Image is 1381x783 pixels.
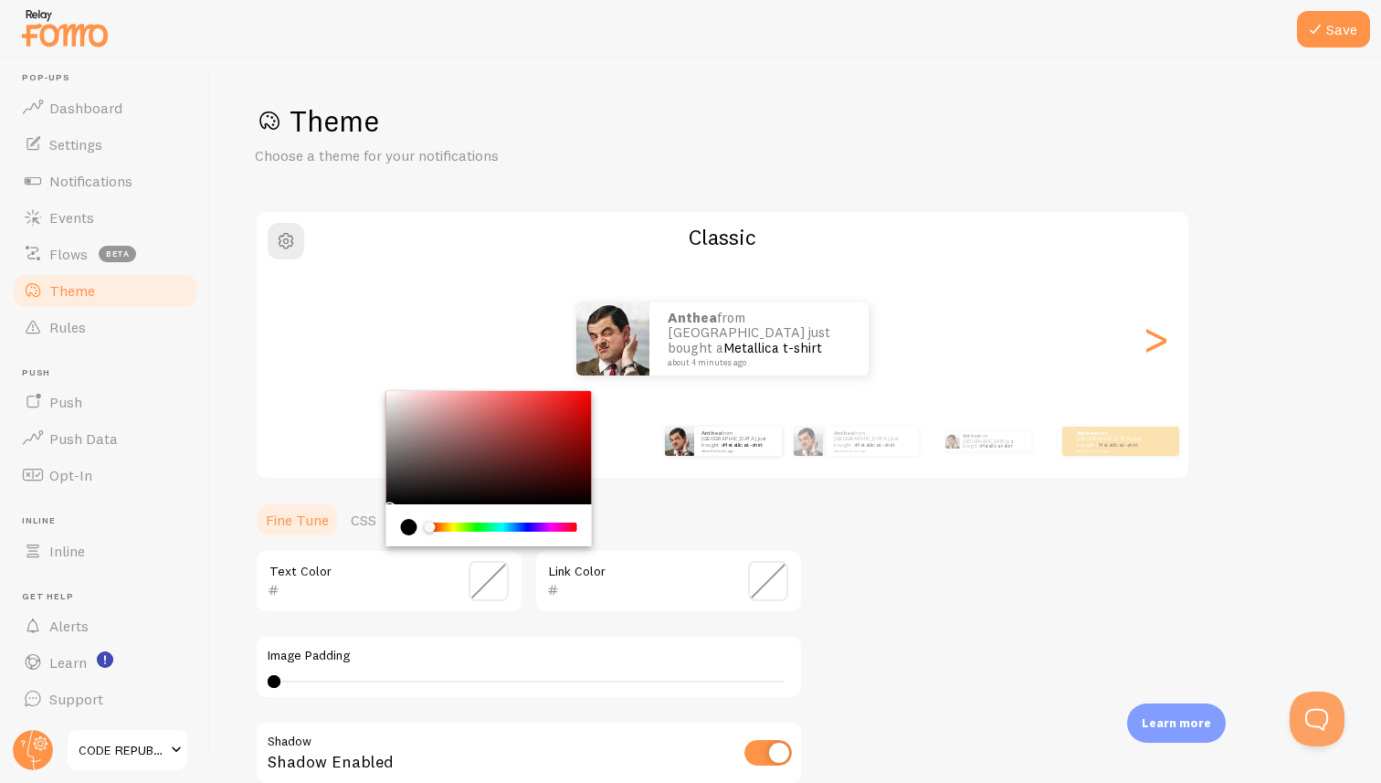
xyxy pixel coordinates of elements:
a: Metallica t-shirt [723,441,763,449]
span: beta [99,246,136,262]
a: Notifications [11,163,199,199]
iframe: Help Scout Beacon - Open [1290,692,1344,746]
small: about 4 minutes ago [701,449,773,452]
a: Push Data [11,420,199,457]
a: Flows beta [11,236,199,272]
span: Dashboard [49,99,122,117]
a: Dashboard [11,90,199,126]
span: Flows [49,245,88,263]
a: Inline [11,533,199,569]
a: Support [11,681,199,717]
small: about 4 minutes ago [668,358,845,367]
span: Opt-In [49,466,92,484]
p: Learn more [1142,714,1211,732]
img: fomo-relay-logo-orange.svg [19,5,111,51]
span: Learn [49,653,87,672]
span: Inline [49,542,85,560]
a: Settings [11,126,199,163]
a: CODE REPUBLIC [66,728,189,772]
span: Notifications [49,172,132,190]
span: Push [49,393,82,411]
small: about 4 minutes ago [1077,449,1148,452]
strong: Anthea [701,429,722,437]
strong: Anthea [1077,429,1097,437]
a: Learn [11,644,199,681]
p: from [GEOGRAPHIC_DATA] just bought a [834,429,911,452]
label: Image Padding [268,648,790,664]
span: CODE REPUBLIC [79,739,165,761]
span: Support [49,690,103,708]
a: Push [11,384,199,420]
span: Settings [49,135,102,153]
span: Rules [49,318,86,336]
h1: Theme [255,102,1337,140]
span: Inline [22,515,199,527]
img: Fomo [794,427,823,456]
strong: Anthea [668,309,717,326]
h2: Classic [257,223,1188,251]
a: Opt-In [11,457,199,493]
img: Fomo [944,434,959,449]
span: Theme [49,281,95,300]
a: Metallica t-shirt [1099,441,1138,449]
p: from [GEOGRAPHIC_DATA] just bought a [963,431,1024,451]
a: Fine Tune [255,502,340,538]
a: Theme [11,272,199,309]
a: CSS [340,502,387,538]
span: Get Help [22,591,199,603]
span: Pop-ups [22,72,199,84]
img: Fomo [576,302,649,376]
span: Events [49,208,94,227]
div: Next slide [1144,273,1166,405]
strong: Anthea [963,433,979,439]
p: Choose a theme for your notifications [255,145,693,166]
p: from [GEOGRAPHIC_DATA] just bought a [1077,429,1150,452]
p: from [GEOGRAPHIC_DATA] just bought a [668,311,850,367]
strong: Anthea [834,429,854,437]
a: Metallica t-shirt [723,339,822,356]
a: Events [11,199,199,236]
a: Metallica t-shirt [856,441,895,449]
div: Chrome color picker [386,391,592,546]
p: from [GEOGRAPHIC_DATA] just bought a [701,429,775,452]
a: Metallica t-shirt [981,443,1012,449]
small: about 4 minutes ago [834,449,909,452]
img: Fomo [665,427,694,456]
svg: <p>Watch New Feature Tutorials!</p> [97,651,113,668]
a: Alerts [11,608,199,644]
span: Push Data [49,429,118,448]
div: current color is #000000 [401,519,417,535]
a: Rules [11,309,199,345]
span: Push [22,367,199,379]
div: Learn more [1127,704,1226,743]
span: Alerts [49,617,89,635]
